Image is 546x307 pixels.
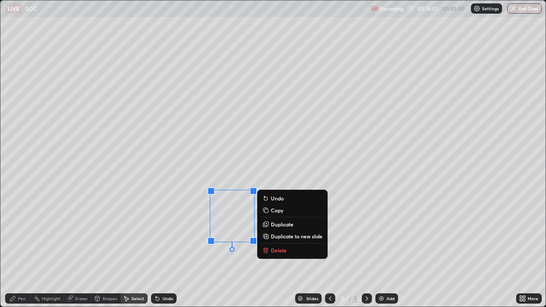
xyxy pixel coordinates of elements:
[510,5,517,12] img: end-class-cross
[528,296,538,301] div: More
[380,6,404,12] p: Recording
[271,207,283,214] p: Copy
[163,296,173,301] div: Undo
[131,296,144,301] div: Select
[306,296,318,301] div: Slides
[271,195,284,202] p: Undo
[25,5,37,12] p: GOC
[271,233,322,240] p: Duplicate to new slide
[271,221,293,228] p: Duplicate
[507,3,542,14] button: End Class
[75,296,88,301] div: Eraser
[271,247,287,254] p: Delete
[261,219,324,229] button: Duplicate
[261,205,324,215] button: Copy
[18,296,26,301] div: Pen
[386,296,395,301] div: Add
[482,6,499,11] p: Settings
[349,296,351,301] div: /
[339,296,347,301] div: 5
[378,295,385,302] img: add-slide-button
[8,5,19,12] p: LIVE
[353,295,358,302] div: 5
[473,5,480,12] img: class-settings-icons
[261,193,324,203] button: Undo
[261,231,324,241] button: Duplicate to new slide
[371,5,378,12] img: recording.375f2c34.svg
[261,245,324,255] button: Delete
[102,296,117,301] div: Shapes
[42,296,61,301] div: Highlight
